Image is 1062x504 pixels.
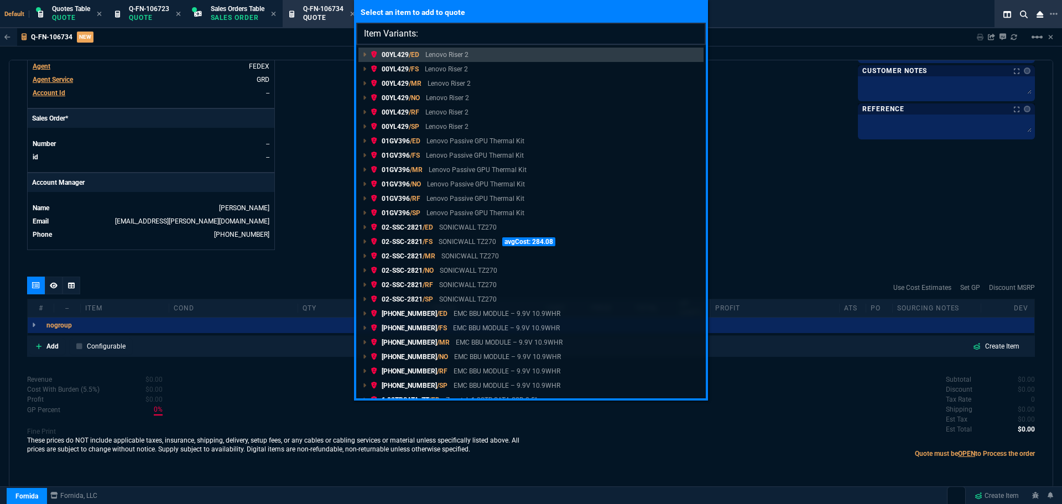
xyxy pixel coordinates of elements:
[423,267,434,274] span: /NO
[371,237,433,247] p: 02-SSC-2821
[439,237,496,247] p: SONICWALL TZ270
[437,367,447,375] span: /RF
[410,195,420,202] span: /RF
[440,266,497,276] p: SONICWALL TZ270
[371,395,440,405] p: 1.92TBSATA-ZT
[425,64,468,74] p: Lenovo Riser 2
[426,194,524,204] p: Lenovo Passive GPU Thermal Kit
[970,487,1023,504] a: Create Item
[439,280,497,290] p: SONICWALL TZ270
[423,238,433,246] span: /FS
[425,107,468,117] p: Lenovo Riser 2
[425,50,468,60] p: Lenovo Riser 2
[426,93,469,103] p: Lenovo Riser 2
[409,65,419,73] span: /FS
[423,281,433,289] span: /RF
[409,123,419,131] span: /SP
[454,352,561,362] p: EMC BBU MODULE – 9.9V 10.9WHR
[446,395,537,405] p: Zayntek 1.92TB SATA SSD 2.5
[371,107,419,117] p: 00YL429
[439,294,497,304] p: SONICWALL TZ270
[371,194,420,204] p: 01GV396
[429,165,527,175] p: Lenovo Passive GPU Thermal Kit
[437,324,447,332] span: /FS
[410,180,421,188] span: /NO
[409,80,421,87] span: /MR
[371,323,447,333] p: [PHONE_NUMBER]
[454,381,560,391] p: EMC BBU MODULE – 9.9V 10.9WHR
[410,209,420,217] span: /SP
[428,79,471,89] p: Lenovo Riser 2
[426,136,524,146] p: Lenovo Passive GPU Thermal Kit
[437,310,447,318] span: /ED
[410,166,423,174] span: /MR
[371,352,448,362] p: [PHONE_NUMBER]
[371,280,433,290] p: 02-SSC-2821
[409,51,419,59] span: /ED
[371,179,421,189] p: 01GV396
[371,366,447,376] p: [PHONE_NUMBER]
[441,251,499,261] p: SONICWALL TZ270
[371,208,420,218] p: 01GV396
[371,165,423,175] p: 01GV396
[371,50,419,60] p: 00YL429
[502,237,555,246] p: avgCost: 284.08
[371,222,433,232] p: 02-SSC-2821
[410,137,420,145] span: /ED
[425,122,468,132] p: Lenovo Riser 2
[409,108,419,116] span: /RF
[456,337,563,347] p: EMC BBU MODULE – 9.9V 10.9WHR
[371,122,419,132] p: 00YL429
[371,64,419,74] p: 00YL429
[427,179,525,189] p: Lenovo Passive GPU Thermal Kit
[371,294,433,304] p: 02-SSC-2821
[453,323,560,333] p: EMC BBU MODULE – 9.9V 10.9WHR
[454,366,560,376] p: EMC BBU MODULE – 9.9V 10.9WHR
[409,94,420,102] span: /NO
[371,309,447,319] p: [PHONE_NUMBER]
[426,208,524,218] p: Lenovo Passive GPU Thermal Kit
[439,222,497,232] p: SONICWALL TZ270
[371,93,420,103] p: 00YL429
[437,339,450,346] span: /MR
[371,337,450,347] p: [PHONE_NUMBER]
[437,353,448,361] span: /NO
[423,295,433,303] span: /SP
[426,150,524,160] p: Lenovo Passive GPU Thermal Kit
[371,150,420,160] p: 01GV396
[371,251,435,261] p: 02-SSC-2821
[371,381,447,391] p: [PHONE_NUMBER]
[423,252,435,260] span: /MR
[423,224,433,231] span: /ED
[371,136,420,146] p: 01GV396
[356,23,706,45] input: Search...
[371,266,434,276] p: 02-SSC-2821
[371,79,421,89] p: 00YL429
[410,152,420,159] span: /FS
[47,491,101,501] a: msbcCompanyName
[429,396,440,404] span: /ED
[437,382,447,389] span: /SP
[454,309,560,319] p: EMC BBU MODULE – 9.9V 10.9WHR
[356,2,706,23] p: Select an item to add to quote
